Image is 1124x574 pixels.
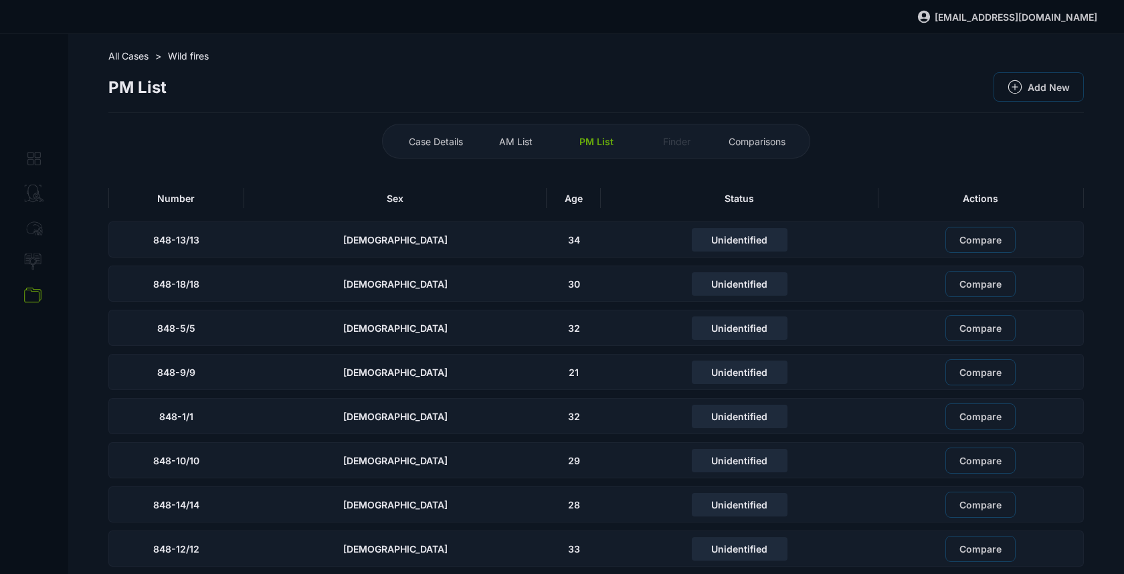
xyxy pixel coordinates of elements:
span: Number [157,193,195,204]
span: Compare [959,234,1002,246]
span: Unidentified [711,455,767,466]
span: Unidentified [711,543,767,555]
button: Compare [945,315,1016,341]
span: [DEMOGRAPHIC_DATA] [343,367,448,378]
button: Compare [945,227,1016,253]
span: 32 [568,322,580,334]
span: 32 [568,411,580,422]
span: All Cases [108,50,149,62]
button: Compare [945,536,1016,562]
span: Compare [959,278,1002,290]
button: Compare [945,403,1016,429]
span: 848-13/13 [153,234,199,246]
span: [DEMOGRAPHIC_DATA] [343,411,448,422]
span: Wild fires [168,50,209,62]
span: Compare [959,322,1002,334]
span: Age [565,193,583,204]
span: PM List [108,78,167,97]
span: Unidentified [711,367,767,378]
span: Unidentified [711,322,767,334]
span: Compare [959,499,1002,510]
span: [DEMOGRAPHIC_DATA] [343,543,448,555]
span: Unidentified [711,278,767,290]
button: Compare [945,271,1016,297]
span: Compare [959,543,1002,555]
span: Unidentified [711,499,767,510]
span: 28 [568,499,580,510]
span: [EMAIL_ADDRESS][DOMAIN_NAME] [935,11,1097,23]
span: Comparisons [729,136,785,147]
span: [DEMOGRAPHIC_DATA] [343,499,448,510]
span: 21 [569,367,579,378]
img: svg%3e [917,9,931,24]
span: Unidentified [711,411,767,422]
span: Compare [959,455,1002,466]
span: 848-1/1 [159,411,193,422]
span: 848-14/14 [153,499,199,510]
span: 29 [568,455,580,466]
span: Case Details [409,136,463,147]
span: Actions [963,193,998,204]
span: 30 [568,278,580,290]
span: Unidentified [711,234,767,246]
span: [DEMOGRAPHIC_DATA] [343,455,448,466]
span: > [155,50,161,62]
span: 848-12/12 [153,543,199,555]
span: AM List [499,136,533,147]
span: [DEMOGRAPHIC_DATA] [343,234,448,246]
span: PM List [579,136,614,147]
span: [DEMOGRAPHIC_DATA] [343,322,448,334]
span: 848-18/18 [153,278,199,290]
span: Status [725,193,754,204]
span: 34 [568,234,580,246]
span: [DEMOGRAPHIC_DATA] [343,278,448,290]
button: Compare [945,359,1016,385]
span: 33 [568,543,580,555]
span: 848-10/10 [153,455,199,466]
span: 848-9/9 [157,367,195,378]
span: Compare [959,411,1002,422]
span: Add New [1028,82,1070,93]
span: 848-5/5 [157,322,195,334]
span: Sex [387,193,403,204]
button: Add New [994,72,1084,102]
button: Compare [945,448,1016,474]
span: Compare [959,367,1002,378]
button: Compare [945,492,1016,518]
